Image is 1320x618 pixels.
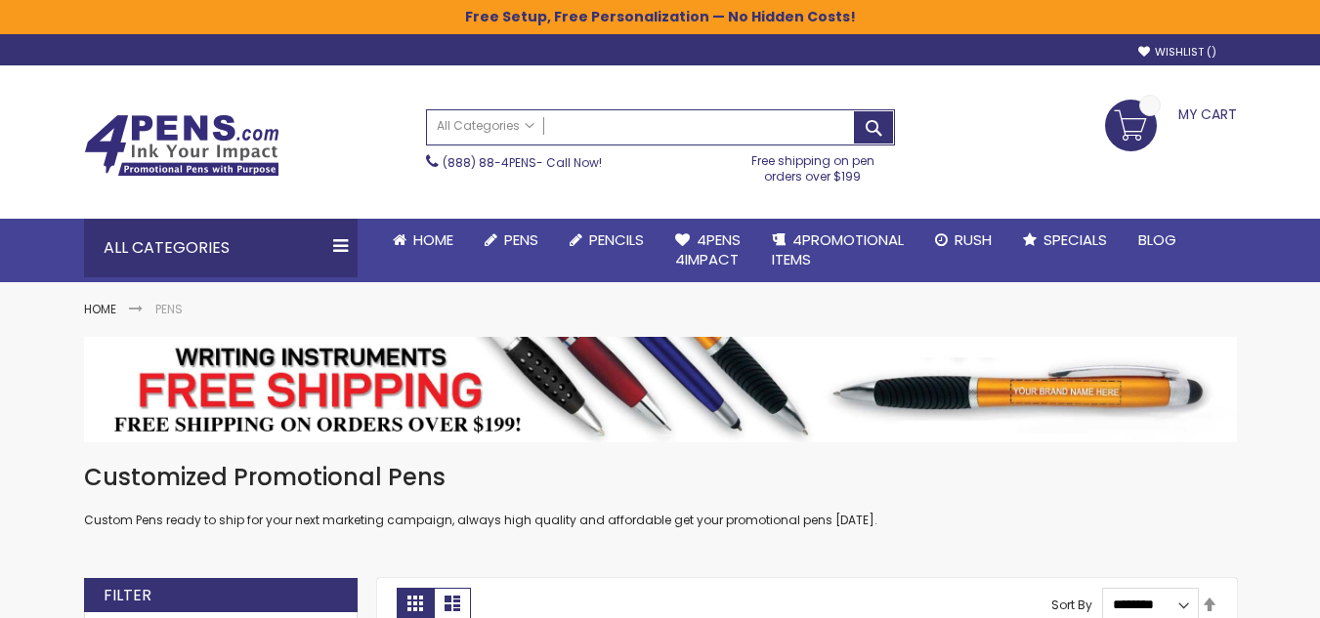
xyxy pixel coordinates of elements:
[469,219,554,262] a: Pens
[1051,596,1092,612] label: Sort By
[1043,229,1107,250] span: Specials
[1007,219,1123,262] a: Specials
[1138,229,1176,250] span: Blog
[104,585,151,606] strong: Filter
[504,229,538,250] span: Pens
[772,229,904,269] span: 4PROMOTIONAL ITEMS
[443,154,602,171] span: - Call Now!
[84,114,279,177] img: 4Pens Custom Pens and Promotional Products
[756,219,919,282] a: 4PROMOTIONALITEMS
[84,301,116,317] a: Home
[919,219,1007,262] a: Rush
[377,219,469,262] a: Home
[437,118,534,134] span: All Categories
[1138,45,1216,60] a: Wishlist
[1123,219,1192,262] a: Blog
[675,229,741,269] span: 4Pens 4impact
[427,110,544,143] a: All Categories
[84,219,358,277] div: All Categories
[554,219,660,262] a: Pencils
[443,154,536,171] a: (888) 88-4PENS
[589,229,644,250] span: Pencils
[84,462,1237,529] div: Custom Pens ready to ship for your next marketing campaign, always high quality and affordable ge...
[84,462,1237,493] h1: Customized Promotional Pens
[84,337,1237,442] img: Pens
[155,301,183,317] strong: Pens
[413,229,453,250] span: Home
[731,145,895,185] div: Free shipping on pen orders over $199
[955,229,992,250] span: Rush
[660,219,756,282] a: 4Pens4impact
